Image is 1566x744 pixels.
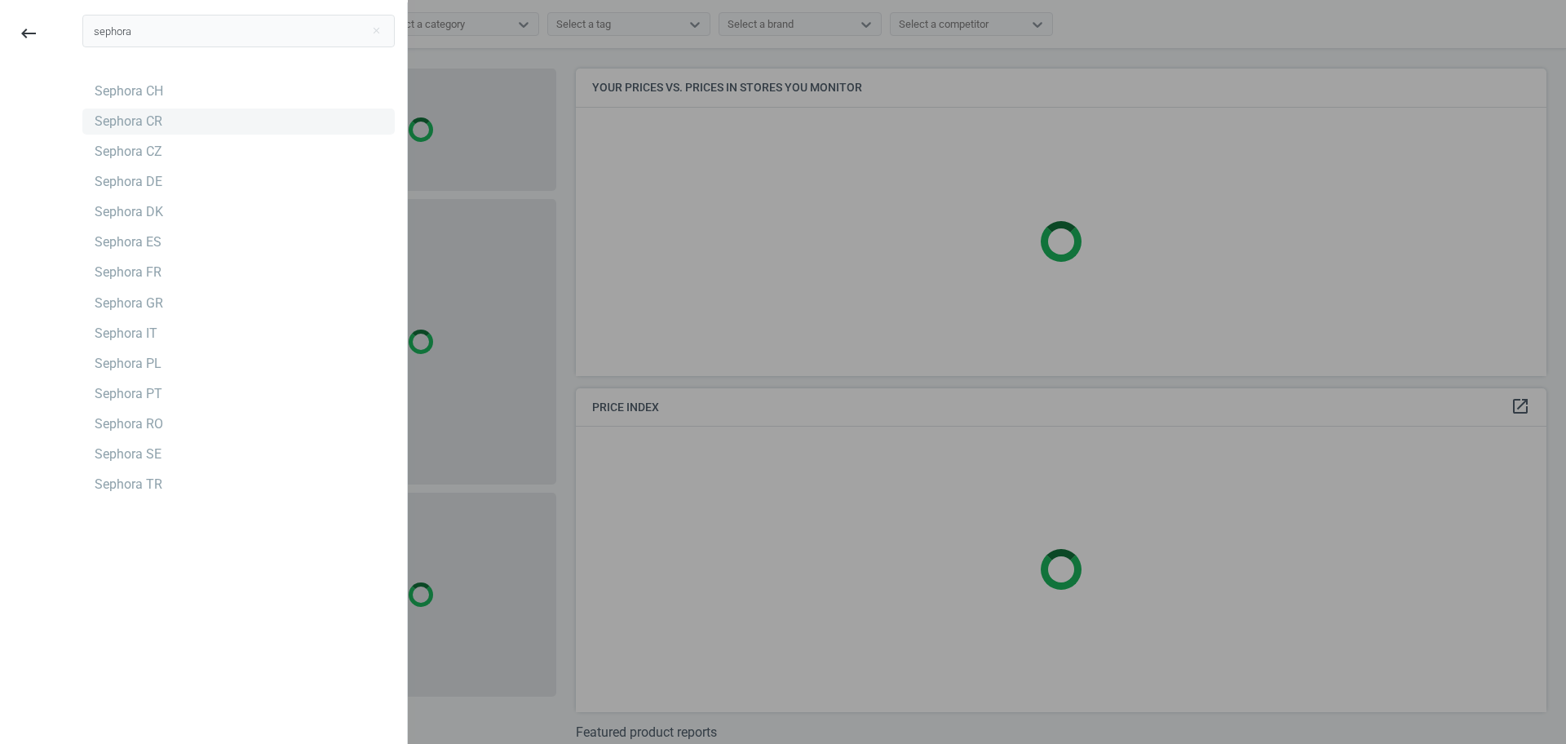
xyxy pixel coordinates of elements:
[82,15,395,47] input: Search campaign
[95,263,161,281] div: Sephora FR
[95,143,162,161] div: Sephora CZ
[95,385,162,403] div: Sephora PT
[95,415,163,433] div: Sephora RO
[95,203,163,221] div: Sephora DK
[364,24,388,38] button: Close
[95,355,161,373] div: Sephora PL
[95,113,162,131] div: Sephora CR
[10,15,47,53] button: keyboard_backspace
[95,82,163,100] div: Sephora CH
[19,24,38,43] i: keyboard_backspace
[95,325,157,343] div: Sephora IT
[95,233,161,251] div: Sephora ES
[95,476,162,494] div: Sephora TR
[95,294,163,312] div: Sephora GR
[95,173,162,191] div: Sephora DE
[95,445,161,463] div: Sephora SE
